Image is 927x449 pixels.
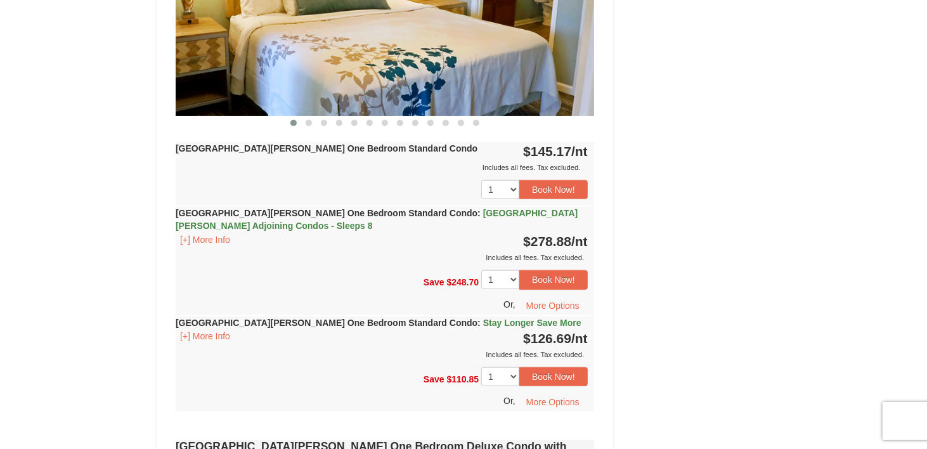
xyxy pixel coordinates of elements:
span: Save [424,374,444,384]
div: Includes all fees. Tax excluded. [176,251,588,264]
span: Save [424,277,444,287]
span: $278.88 [523,234,571,249]
span: $248.70 [447,277,479,287]
button: Book Now! [519,180,588,199]
span: /nt [571,234,588,249]
span: /nt [571,144,588,159]
button: More Options [518,393,588,412]
button: Book Now! [519,270,588,289]
span: : [477,208,481,218]
button: Book Now! [519,367,588,386]
div: Includes all fees. Tax excluded. [176,161,588,174]
strong: [GEOGRAPHIC_DATA][PERSON_NAME] One Bedroom Standard Condo [176,318,581,328]
button: [+] More Info [176,233,235,247]
strong: $145.17 [523,144,588,159]
span: /nt [571,331,588,346]
button: More Options [518,296,588,315]
span: Stay Longer Save More [483,318,581,328]
span: $110.85 [447,374,479,384]
strong: [GEOGRAPHIC_DATA][PERSON_NAME] One Bedroom Standard Condo [176,143,477,153]
span: $126.69 [523,331,571,346]
strong: [GEOGRAPHIC_DATA][PERSON_NAME] One Bedroom Standard Condo [176,208,578,231]
span: Or, [503,299,515,309]
span: : [477,318,481,328]
span: Or, [503,396,515,407]
div: Includes all fees. Tax excluded. [176,348,588,361]
button: [+] More Info [176,329,235,343]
